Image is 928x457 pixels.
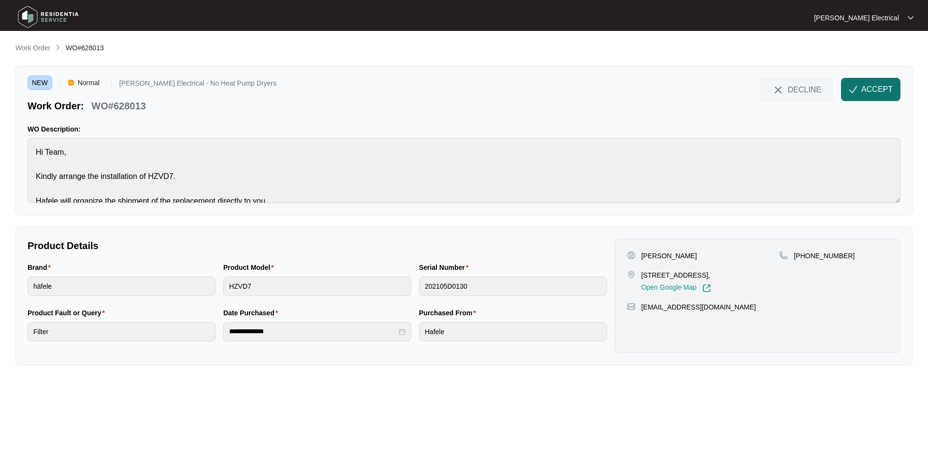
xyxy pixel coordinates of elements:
a: Open Google Map [641,284,711,293]
p: [PHONE_NUMBER] [794,251,855,261]
p: [EMAIL_ADDRESS][DOMAIN_NAME] [641,302,756,312]
p: [PERSON_NAME] [641,251,697,261]
p: [PERSON_NAME] Electrical - No Heat Pump Dryers [119,80,276,90]
label: Brand [28,263,55,272]
input: Purchased From [419,322,607,341]
img: map-pin [627,302,636,311]
label: Date Purchased [223,308,282,318]
span: ACCEPT [861,84,893,95]
img: user-pin [627,251,636,260]
input: Serial Number [419,277,607,296]
button: check-IconACCEPT [841,78,900,101]
input: Product Model [223,277,411,296]
input: Date Purchased [229,326,397,337]
p: WO Description: [28,124,900,134]
span: NEW [28,75,52,90]
textarea: Hi Team, Kindly arrange the installation of HZVD7. Hafele will organize the shipment of the repla... [28,138,900,203]
img: dropdown arrow [908,15,913,20]
img: map-pin [627,270,636,279]
label: Product Fault or Query [28,308,109,318]
img: map-pin [779,251,788,260]
button: close-IconDECLINE [760,78,833,101]
img: residentia service logo [14,2,82,31]
span: WO#628013 [66,44,104,52]
img: Vercel Logo [68,80,74,86]
input: Brand [28,277,216,296]
p: [PERSON_NAME] Electrical [814,13,899,23]
p: Work Order: [28,99,84,113]
label: Purchased From [419,308,480,318]
img: chevron-right [54,44,62,51]
label: Product Model [223,263,278,272]
span: DECLINE [788,84,821,95]
img: Link-External [702,284,711,293]
span: Normal [74,75,103,90]
img: close-Icon [772,84,784,96]
p: WO#628013 [91,99,145,113]
input: Product Fault or Query [28,322,216,341]
p: [STREET_ADDRESS], [641,270,711,280]
p: Work Order [15,43,50,53]
p: Product Details [28,239,607,252]
img: check-Icon [849,85,857,94]
a: Work Order [14,43,52,54]
label: Serial Number [419,263,472,272]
